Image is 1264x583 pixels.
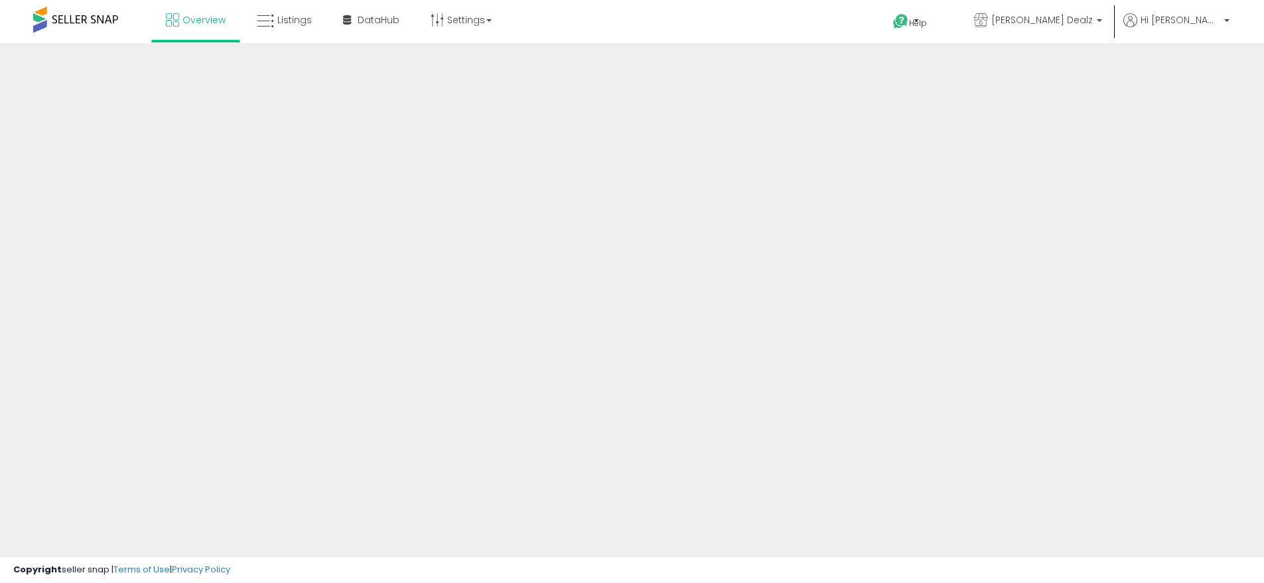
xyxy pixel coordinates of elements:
i: Get Help [892,13,909,30]
a: Help [882,3,953,43]
span: DataHub [358,13,399,27]
div: seller snap | | [13,564,230,576]
span: Listings [277,13,312,27]
a: Privacy Policy [172,563,230,576]
strong: Copyright [13,563,62,576]
span: Hi [PERSON_NAME] [1141,13,1220,27]
a: Terms of Use [113,563,170,576]
span: Help [909,17,927,29]
span: [PERSON_NAME] Dealz [991,13,1093,27]
span: Overview [182,13,226,27]
a: Hi [PERSON_NAME] [1123,13,1229,43]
